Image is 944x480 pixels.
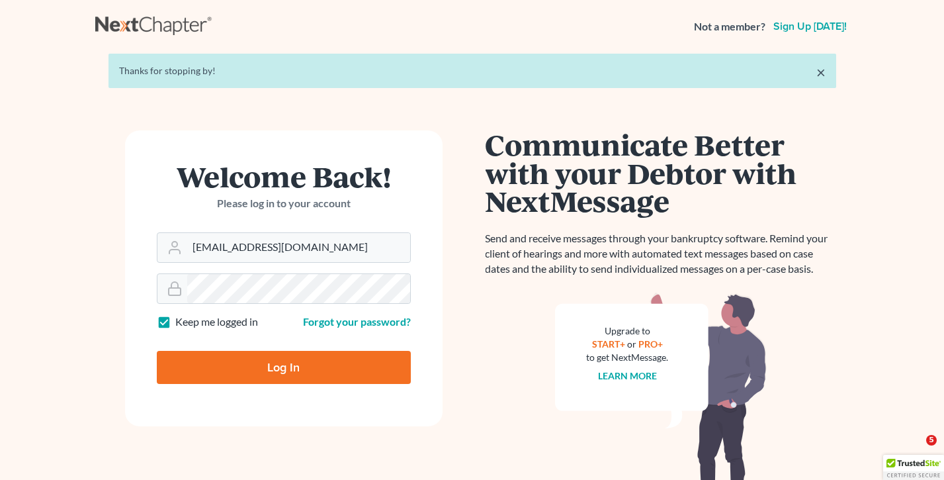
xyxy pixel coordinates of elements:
[816,64,826,80] a: ×
[592,338,625,350] a: START+
[157,351,411,384] input: Log In
[926,435,937,446] span: 5
[486,130,836,215] h1: Communicate Better with your Debtor with NextMessage
[587,351,669,364] div: to get NextMessage.
[486,231,836,277] p: Send and receive messages through your bankruptcy software. Remind your client of hearings and mo...
[175,314,258,330] label: Keep me logged in
[771,21,849,32] a: Sign up [DATE]!
[694,19,765,34] strong: Not a member?
[119,64,826,77] div: Thanks for stopping by!
[157,196,411,211] p: Please log in to your account
[187,233,410,262] input: Email Address
[627,338,636,350] span: or
[883,455,944,480] div: TrustedSite Certified
[303,315,411,328] a: Forgot your password?
[157,162,411,191] h1: Welcome Back!
[638,338,663,350] a: PRO+
[899,435,931,467] iframe: Intercom live chat
[598,370,657,381] a: Learn more
[587,324,669,338] div: Upgrade to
